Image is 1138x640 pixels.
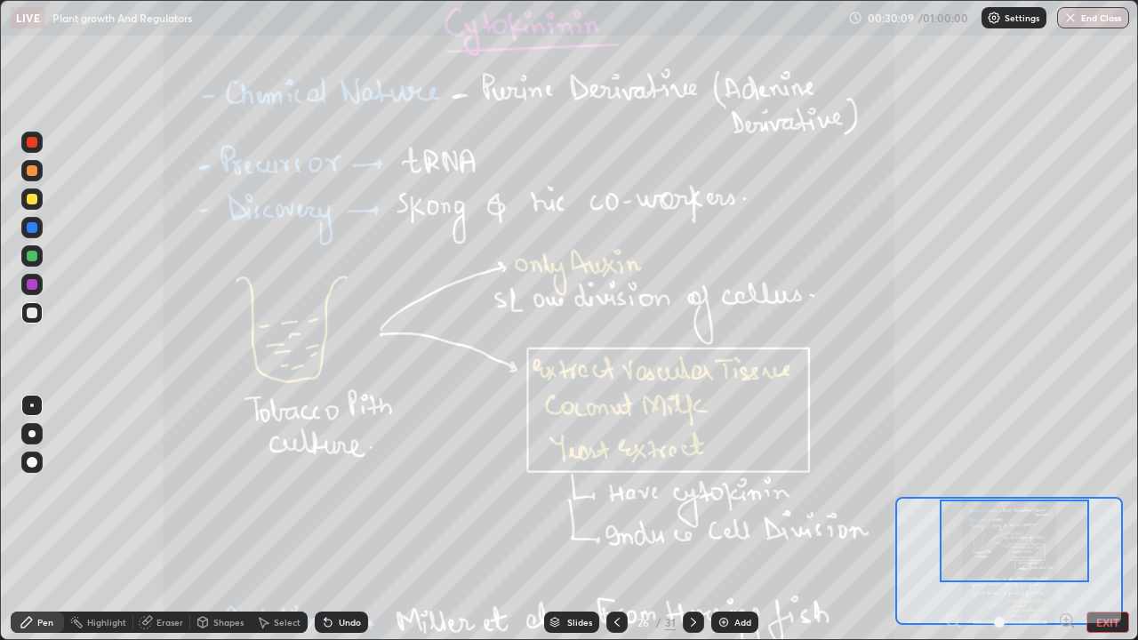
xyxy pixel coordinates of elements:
[734,618,751,627] div: Add
[213,618,244,627] div: Shapes
[567,618,592,627] div: Slides
[656,617,661,628] div: /
[635,617,653,628] div: 26
[1063,11,1078,25] img: end-class-cross
[339,618,361,627] div: Undo
[665,614,676,630] div: 31
[156,618,183,627] div: Eraser
[16,11,40,25] p: LIVE
[717,615,731,629] img: add-slide-button
[52,11,192,25] p: Plant growth And Regulators
[87,618,126,627] div: Highlight
[987,11,1001,25] img: class-settings-icons
[1005,13,1039,22] p: Settings
[1057,7,1129,28] button: End Class
[274,618,301,627] div: Select
[37,618,53,627] div: Pen
[1086,612,1129,633] button: EXIT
